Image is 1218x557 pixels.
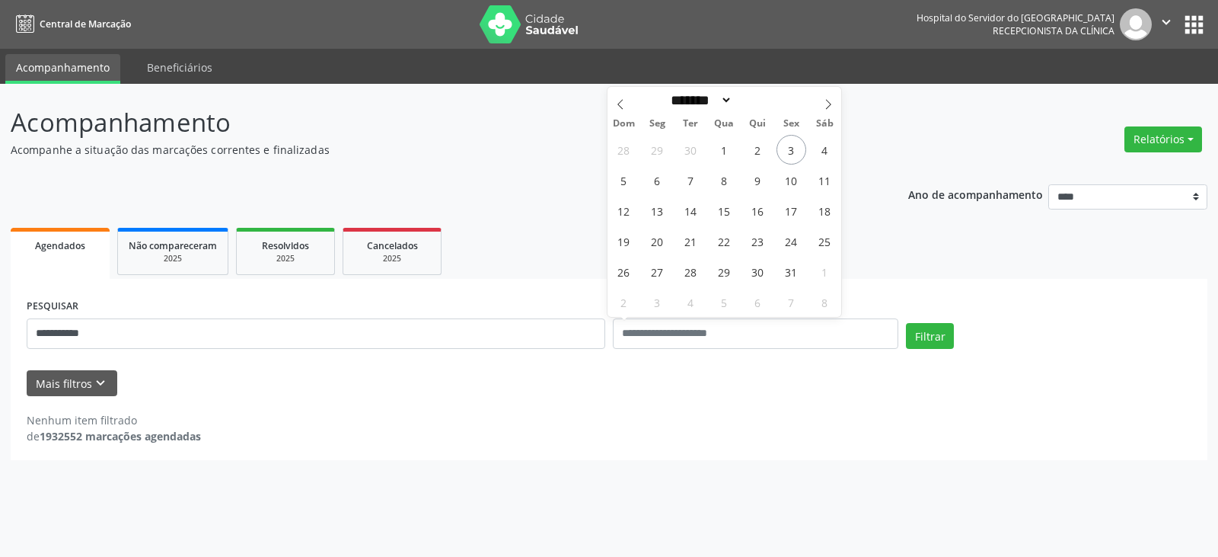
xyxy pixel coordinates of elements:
[11,142,848,158] p: Acompanhe a situação das marcações correntes e finalizadas
[27,428,201,444] div: de
[743,287,773,317] span: Novembro 6, 2025
[776,165,806,195] span: Outubro 10, 2025
[676,257,706,287] span: Outubro 28, 2025
[810,196,840,226] span: Outubro 18, 2025
[676,226,706,256] span: Outubro 21, 2025
[92,375,109,392] i: keyboard_arrow_down
[993,24,1114,37] span: Recepcionista da clínica
[917,11,1114,24] div: Hospital do Servidor do [GEOGRAPHIC_DATA]
[666,92,733,108] select: Month
[1158,14,1175,30] i: 
[609,257,639,287] span: Outubro 26, 2025
[732,92,783,108] input: Year
[1120,8,1152,40] img: img
[676,196,706,226] span: Outubro 14, 2025
[810,257,840,287] span: Novembro 1, 2025
[709,165,739,195] span: Outubro 8, 2025
[810,287,840,317] span: Novembro 8, 2025
[743,135,773,165] span: Outubro 2, 2025
[640,119,674,129] span: Seg
[642,287,672,317] span: Novembro 3, 2025
[247,253,324,264] div: 2025
[810,165,840,195] span: Outubro 11, 2025
[35,239,85,252] span: Agendados
[40,429,201,443] strong: 1932552 marcações agendadas
[709,287,739,317] span: Novembro 5, 2025
[906,323,954,349] button: Filtrar
[709,135,739,165] span: Outubro 1, 2025
[774,119,808,129] span: Sex
[129,239,217,252] span: Não compareceram
[642,135,672,165] span: Setembro 29, 2025
[776,226,806,256] span: Outubro 24, 2025
[136,54,223,81] a: Beneficiários
[810,135,840,165] span: Outubro 4, 2025
[607,119,641,129] span: Dom
[676,165,706,195] span: Outubro 7, 2025
[776,135,806,165] span: Outubro 3, 2025
[5,54,120,84] a: Acompanhamento
[40,18,131,30] span: Central de Marcação
[743,196,773,226] span: Outubro 16, 2025
[609,135,639,165] span: Setembro 28, 2025
[27,412,201,428] div: Nenhum item filtrado
[674,119,707,129] span: Ter
[1181,11,1207,38] button: apps
[262,239,309,252] span: Resolvidos
[27,370,117,397] button: Mais filtroskeyboard_arrow_down
[743,257,773,287] span: Outubro 30, 2025
[642,196,672,226] span: Outubro 13, 2025
[27,295,78,319] label: PESQUISAR
[11,104,848,142] p: Acompanhamento
[707,119,741,129] span: Qua
[642,257,672,287] span: Outubro 27, 2025
[367,239,418,252] span: Cancelados
[609,165,639,195] span: Outubro 5, 2025
[642,165,672,195] span: Outubro 6, 2025
[908,184,1043,203] p: Ano de acompanhamento
[709,226,739,256] span: Outubro 22, 2025
[810,226,840,256] span: Outubro 25, 2025
[609,196,639,226] span: Outubro 12, 2025
[354,253,430,264] div: 2025
[1124,126,1202,152] button: Relatórios
[676,135,706,165] span: Setembro 30, 2025
[709,196,739,226] span: Outubro 15, 2025
[1152,8,1181,40] button: 
[743,165,773,195] span: Outubro 9, 2025
[609,226,639,256] span: Outubro 19, 2025
[776,257,806,287] span: Outubro 31, 2025
[129,253,217,264] div: 2025
[776,196,806,226] span: Outubro 17, 2025
[743,226,773,256] span: Outubro 23, 2025
[609,287,639,317] span: Novembro 2, 2025
[808,119,841,129] span: Sáb
[11,11,131,37] a: Central de Marcação
[741,119,774,129] span: Qui
[709,257,739,287] span: Outubro 29, 2025
[776,287,806,317] span: Novembro 7, 2025
[642,226,672,256] span: Outubro 20, 2025
[676,287,706,317] span: Novembro 4, 2025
